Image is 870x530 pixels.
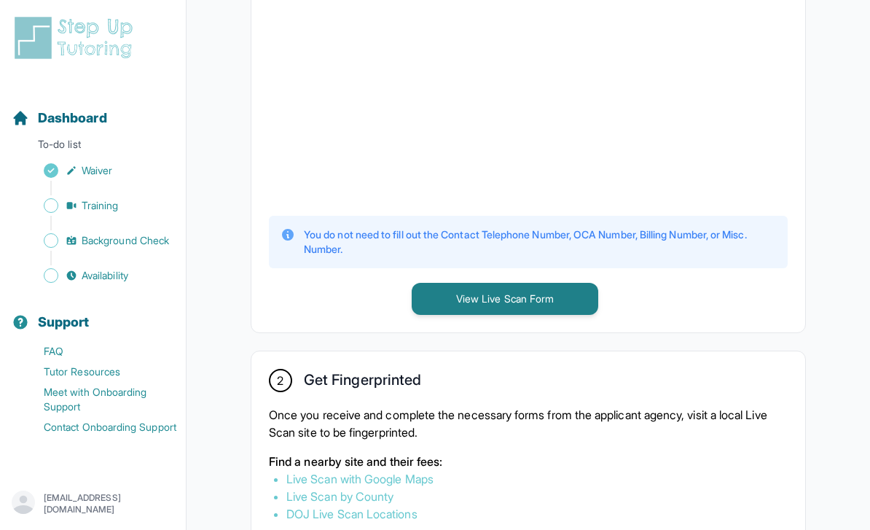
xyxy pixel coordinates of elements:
[12,417,186,437] a: Contact Onboarding Support
[286,489,393,504] a: Live Scan by County
[12,15,141,61] img: logo
[82,268,128,283] span: Availability
[277,372,283,389] span: 2
[82,233,169,248] span: Background Check
[6,137,180,157] p: To-do list
[12,341,186,362] a: FAQ
[304,371,421,394] h2: Get Fingerprinted
[269,453,788,470] p: Find a nearby site and their fees:
[12,108,107,128] a: Dashboard
[6,289,180,338] button: Support
[412,283,598,315] button: View Live Scan Form
[12,230,186,251] a: Background Check
[412,291,598,305] a: View Live Scan Form
[12,362,186,382] a: Tutor Resources
[6,85,180,134] button: Dashboard
[12,195,186,216] a: Training
[12,265,186,286] a: Availability
[12,382,186,417] a: Meet with Onboarding Support
[44,492,174,515] p: [EMAIL_ADDRESS][DOMAIN_NAME]
[304,227,776,257] p: You do not need to fill out the Contact Telephone Number, OCA Number, Billing Number, or Misc. Nu...
[82,198,119,213] span: Training
[38,108,107,128] span: Dashboard
[12,491,174,517] button: [EMAIL_ADDRESS][DOMAIN_NAME]
[82,163,112,178] span: Waiver
[12,160,186,181] a: Waiver
[38,312,90,332] span: Support
[286,507,418,521] a: DOJ Live Scan Locations
[286,472,434,486] a: Live Scan with Google Maps
[269,406,788,441] p: Once you receive and complete the necessary forms from the applicant agency, visit a local Live S...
